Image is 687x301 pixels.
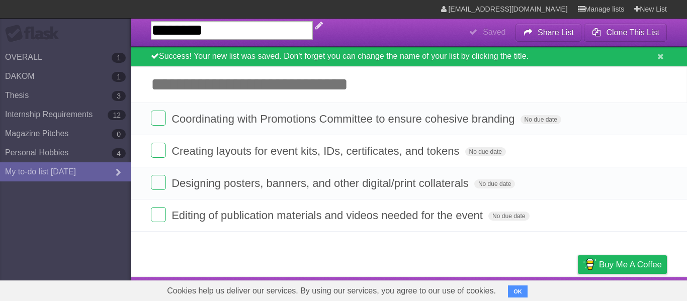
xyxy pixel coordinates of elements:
[565,279,591,298] a: Privacy
[5,25,65,43] div: Flask
[108,110,126,120] b: 12
[488,212,529,221] span: No due date
[578,255,667,274] a: Buy me a coffee
[151,175,166,190] label: Done
[477,279,518,298] a: Developers
[531,279,553,298] a: Terms
[151,207,166,222] label: Done
[474,179,515,188] span: No due date
[171,145,462,157] span: Creating layouts for event kits, IDs, certificates, and tokens
[584,24,667,42] button: Clone This List
[151,143,166,158] label: Done
[151,111,166,126] label: Done
[604,279,667,298] a: Suggest a feature
[538,28,574,37] b: Share List
[112,53,126,63] b: 1
[465,147,506,156] span: No due date
[508,285,528,297] button: OK
[521,115,561,124] span: No due date
[171,113,517,125] span: Coordinating with Promotions Committee to ensure cohesive branding
[112,148,126,158] b: 4
[112,129,126,139] b: 0
[112,91,126,101] b: 3
[516,24,582,42] button: Share List
[606,28,659,37] b: Clone This List
[157,281,506,301] span: Cookies help us deliver our services. By using our services, you agree to our use of cookies.
[112,72,126,82] b: 1
[583,256,596,273] img: Buy me a coffee
[131,47,687,66] div: Success! Your new list was saved. Don't forget you can change the name of your list by clicking t...
[599,256,662,273] span: Buy me a coffee
[483,28,505,36] b: Saved
[171,177,471,189] span: Designing posters, banners, and other digital/print collaterals
[171,209,485,222] span: Editing of publication materials and videos needed for the event
[444,279,465,298] a: About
